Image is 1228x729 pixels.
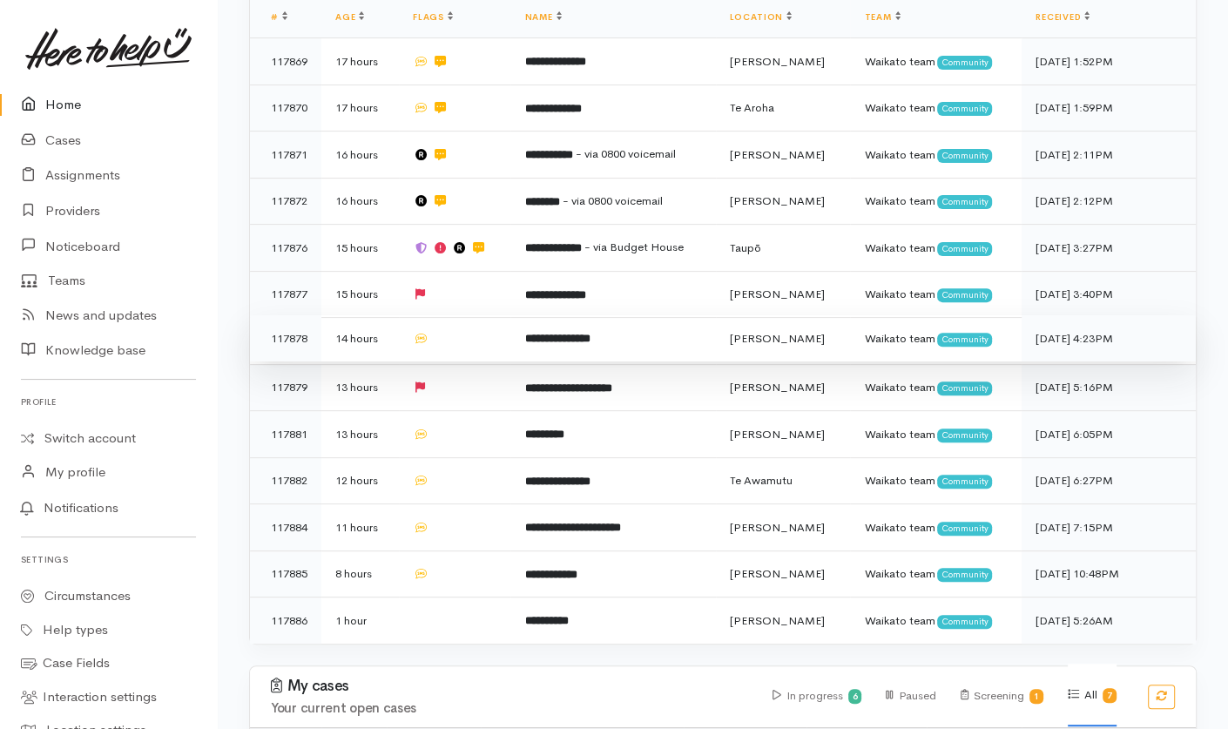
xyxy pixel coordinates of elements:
span: Community [937,102,992,116]
span: - via 0800 voicemail [575,146,675,161]
b: 6 [852,691,857,702]
td: Waikato team [850,504,1022,551]
a: Name [524,11,561,23]
td: 17 hours [321,38,399,85]
td: 13 hours [321,364,399,411]
td: 117872 [250,178,321,225]
span: Taupō [730,240,761,255]
td: [DATE] 5:26AM [1022,597,1196,644]
span: [PERSON_NAME] [730,331,825,346]
td: [DATE] 4:23PM [1022,315,1196,362]
td: Waikato team [850,225,1022,272]
td: Waikato team [850,132,1022,179]
span: Community [937,568,992,582]
a: Location [730,11,792,23]
td: 117884 [250,504,321,551]
td: Waikato team [850,550,1022,597]
span: Community [937,149,992,163]
td: 117876 [250,225,321,272]
span: Community [937,242,992,256]
td: [DATE] 1:52PM [1022,38,1196,85]
td: 117885 [250,550,321,597]
b: 7 [1107,690,1112,701]
span: [PERSON_NAME] [730,380,825,395]
td: [DATE] 10:48PM [1022,550,1196,597]
span: Te Aroha [730,100,774,115]
td: Waikato team [850,364,1022,411]
h3: My cases [271,678,752,695]
a: # [271,11,287,23]
td: Waikato team [850,411,1022,458]
td: Waikato team [850,597,1022,644]
span: Community [937,475,992,489]
td: [DATE] 6:05PM [1022,411,1196,458]
td: 117886 [250,597,321,644]
td: Waikato team [850,178,1022,225]
td: 15 hours [321,225,399,272]
td: 13 hours [321,411,399,458]
h6: Settings [21,548,196,571]
td: [DATE] 2:12PM [1022,178,1196,225]
span: [PERSON_NAME] [730,427,825,442]
span: [PERSON_NAME] [730,147,825,162]
span: [PERSON_NAME] [730,287,825,301]
div: In progress [773,665,862,726]
td: [DATE] 2:11PM [1022,132,1196,179]
td: 8 hours [321,550,399,597]
td: [DATE] 3:27PM [1022,225,1196,272]
td: 117881 [250,411,321,458]
td: 11 hours [321,504,399,551]
span: Community [937,615,992,629]
span: [PERSON_NAME] [730,613,825,628]
span: Community [937,333,992,347]
td: 17 hours [321,84,399,132]
td: 12 hours [321,457,399,504]
span: Te Awamutu [730,473,793,488]
span: - via 0800 voicemail [562,193,662,208]
td: 15 hours [321,271,399,318]
div: Screening [961,665,1044,726]
span: [PERSON_NAME] [730,520,825,535]
span: Community [937,288,992,302]
td: Waikato team [850,315,1022,362]
span: Community [937,522,992,536]
span: Community [937,195,992,209]
a: Flags [413,11,453,23]
td: 117871 [250,132,321,179]
td: 117879 [250,364,321,411]
span: Community [937,56,992,70]
span: [PERSON_NAME] [730,566,825,581]
span: - via Budget House [584,240,683,254]
td: 16 hours [321,132,399,179]
td: 14 hours [321,315,399,362]
span: Community [937,381,992,395]
td: [DATE] 3:40PM [1022,271,1196,318]
td: Waikato team [850,38,1022,85]
td: [DATE] 6:27PM [1022,457,1196,504]
a: Received [1036,11,1090,23]
td: 117870 [250,84,321,132]
span: [PERSON_NAME] [730,54,825,69]
h4: Your current open cases [271,701,752,716]
div: All [1068,664,1117,726]
td: Waikato team [850,84,1022,132]
span: Community [937,429,992,442]
h6: Profile [21,390,196,414]
b: 1 [1034,691,1039,702]
td: [DATE] 7:15PM [1022,504,1196,551]
td: [DATE] 5:16PM [1022,364,1196,411]
td: 1 hour [321,597,399,644]
span: [PERSON_NAME] [730,193,825,208]
td: Waikato team [850,271,1022,318]
div: Paused [886,665,935,726]
td: 16 hours [321,178,399,225]
td: 117878 [250,315,321,362]
td: [DATE] 1:59PM [1022,84,1196,132]
td: 117869 [250,38,321,85]
td: 117882 [250,457,321,504]
td: Waikato team [850,457,1022,504]
a: Team [864,11,900,23]
td: 117877 [250,271,321,318]
a: Age [335,11,364,23]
